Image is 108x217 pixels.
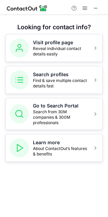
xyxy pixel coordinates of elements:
[33,146,89,157] span: About ContactOut’s features & benefits
[33,102,89,109] h5: Go to Search Portal
[33,78,89,89] span: Find & save multiple contact details fast
[33,39,89,46] h5: Visit profile page
[33,46,89,57] span: Reveal individual contact details easily
[5,134,103,162] button: Learn moreAbout ContactOut’s features & benefits
[33,109,89,126] span: Search from 30M companies & 300M professionals
[5,34,103,62] button: Visit profile pageReveal individual contact details easily
[10,70,29,89] img: Search profiles
[33,139,89,146] h5: Learn more
[10,138,29,157] img: Learn more
[5,66,103,94] button: Search profilesFind & save multiple contact details fast
[7,4,48,12] img: ContactOut v5.3.10
[5,98,103,130] button: Go to Search PortalSearch from 30M companies & 300M professionals
[10,38,29,57] img: Visit profile page
[33,71,89,78] h5: Search profiles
